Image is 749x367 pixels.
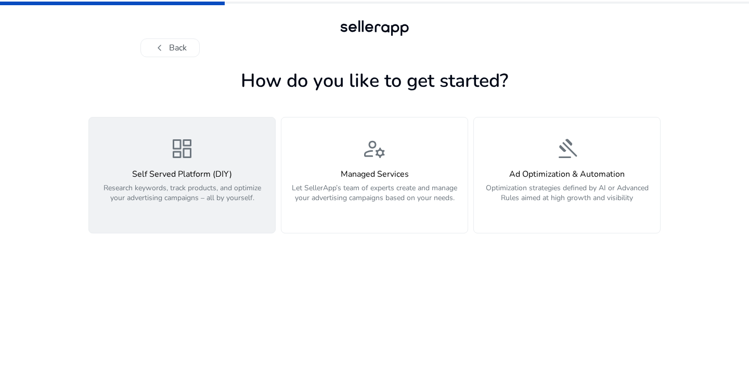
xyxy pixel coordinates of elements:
[480,183,654,214] p: Optimization strategies defined by AI or Advanced Rules aimed at high growth and visibility
[88,70,661,92] h1: How do you like to get started?
[473,117,661,233] button: gavelAd Optimization & AutomationOptimization strategies defined by AI or Advanced Rules aimed at...
[95,183,269,214] p: Research keywords, track products, and optimize your advertising campaigns – all by yourself.
[170,136,195,161] span: dashboard
[140,38,200,57] button: chevron_leftBack
[288,169,461,179] h4: Managed Services
[95,169,269,179] h4: Self Served Platform (DIY)
[362,136,387,161] span: manage_accounts
[281,117,468,233] button: manage_accountsManaged ServicesLet SellerApp’s team of experts create and manage your advertising...
[554,136,579,161] span: gavel
[288,183,461,214] p: Let SellerApp’s team of experts create and manage your advertising campaigns based on your needs.
[153,42,166,54] span: chevron_left
[480,169,654,179] h4: Ad Optimization & Automation
[88,117,276,233] button: dashboardSelf Served Platform (DIY)Research keywords, track products, and optimize your advertisi...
